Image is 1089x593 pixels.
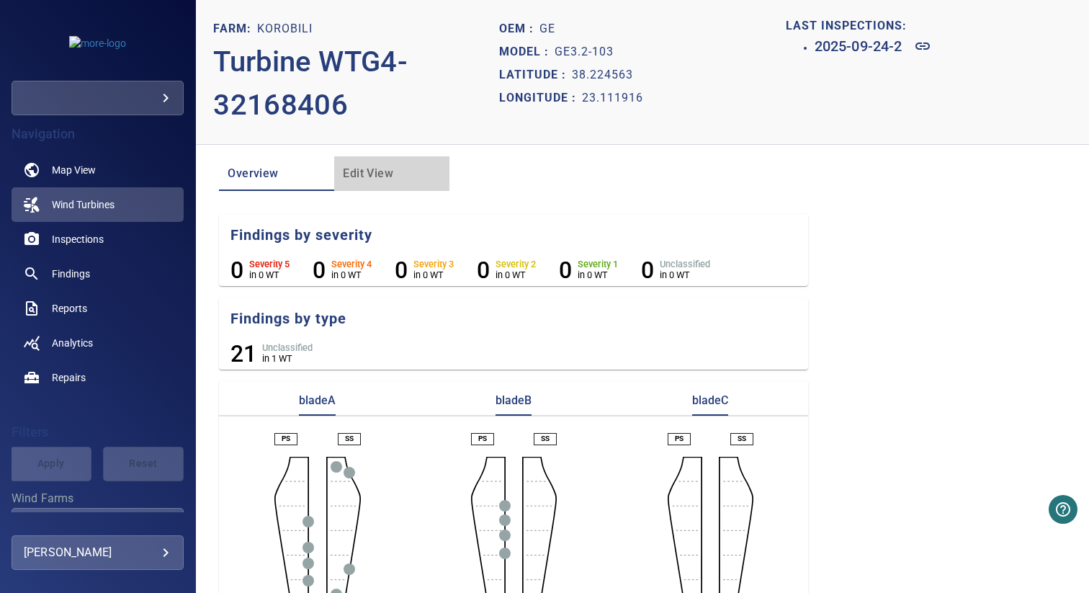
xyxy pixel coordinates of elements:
p: LAST INSPECTIONS: [786,17,1072,35]
a: repairs noActive [12,360,184,395]
p: Latitude : [499,66,572,84]
h6: Severity 1 [578,259,618,269]
h6: 0 [230,257,243,284]
p: KOROBILI [257,20,313,37]
h6: Severity 2 [496,259,536,269]
li: Severity 5 [230,257,290,284]
li: Severity Unclassified [641,257,710,284]
h4: Navigation [12,127,184,141]
div: more [12,81,184,115]
p: in 0 WT [496,269,536,280]
span: Analytics [52,336,93,350]
h6: Unclassified [660,259,710,269]
a: 2025-09-24-2 [815,35,1072,58]
a: reports noActive [12,291,184,326]
h6: 2025-09-24-2 [815,35,902,58]
h6: 0 [641,257,654,284]
h4: Filters [12,425,184,440]
a: inspections noActive [12,222,184,257]
h6: 21 [230,340,256,367]
span: Wind Turbines [52,197,115,212]
span: Repairs [52,370,86,385]
p: in 0 WT [413,269,454,280]
p: Oem : [499,20,539,37]
span: Inspections [52,232,104,246]
p: in 0 WT [660,269,710,280]
a: findings noActive [12,257,184,291]
h6: Severity 5 [249,259,290,269]
p: Model : [499,43,555,61]
h6: Severity 3 [413,259,454,269]
h6: 0 [559,257,572,284]
p: in 0 WT [578,269,618,280]
h6: Severity 4 [331,259,372,269]
h6: Unclassified [262,343,313,353]
p: GE [539,20,555,37]
p: bladeB [496,393,532,416]
h6: 0 [313,257,326,284]
p: in 1 WT [262,353,313,364]
span: Map View [52,163,96,177]
p: in 0 WT [331,269,372,280]
p: Farm: [213,20,257,37]
label: Wind Farms [12,493,184,504]
li: Severity 3 [395,257,454,284]
h6: 0 [395,257,408,284]
div: Wind Farms [12,508,184,543]
p: 38.224563 [572,66,633,84]
span: Edit View [343,164,441,184]
a: map noActive [12,153,184,187]
li: Unclassified [230,340,313,367]
p: bladeC [692,393,728,416]
p: SS [541,434,550,444]
p: Turbine WTG4-32168406 [213,40,499,127]
p: PS [282,434,290,444]
li: Severity 2 [477,257,536,284]
img: more-logo [69,36,126,50]
h6: 0 [477,257,490,284]
p: in 0 WT [249,269,290,280]
p: PS [478,434,487,444]
p: 23.111916 [582,89,643,107]
a: windturbines active [12,187,184,222]
p: SS [345,434,354,444]
li: Severity 4 [313,257,372,284]
h5: Findings by type [230,309,808,329]
a: analytics noActive [12,326,184,360]
div: [PERSON_NAME] [24,541,171,564]
p: Longitude : [499,89,582,107]
span: Reports [52,301,87,316]
li: Severity 1 [559,257,618,284]
span: Findings [52,267,90,281]
h5: Findings by severity [230,226,808,245]
p: GE3.2-103 [555,43,614,61]
p: PS [675,434,684,444]
p: SS [738,434,746,444]
span: Overview [228,164,326,184]
p: bladeA [299,393,336,416]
